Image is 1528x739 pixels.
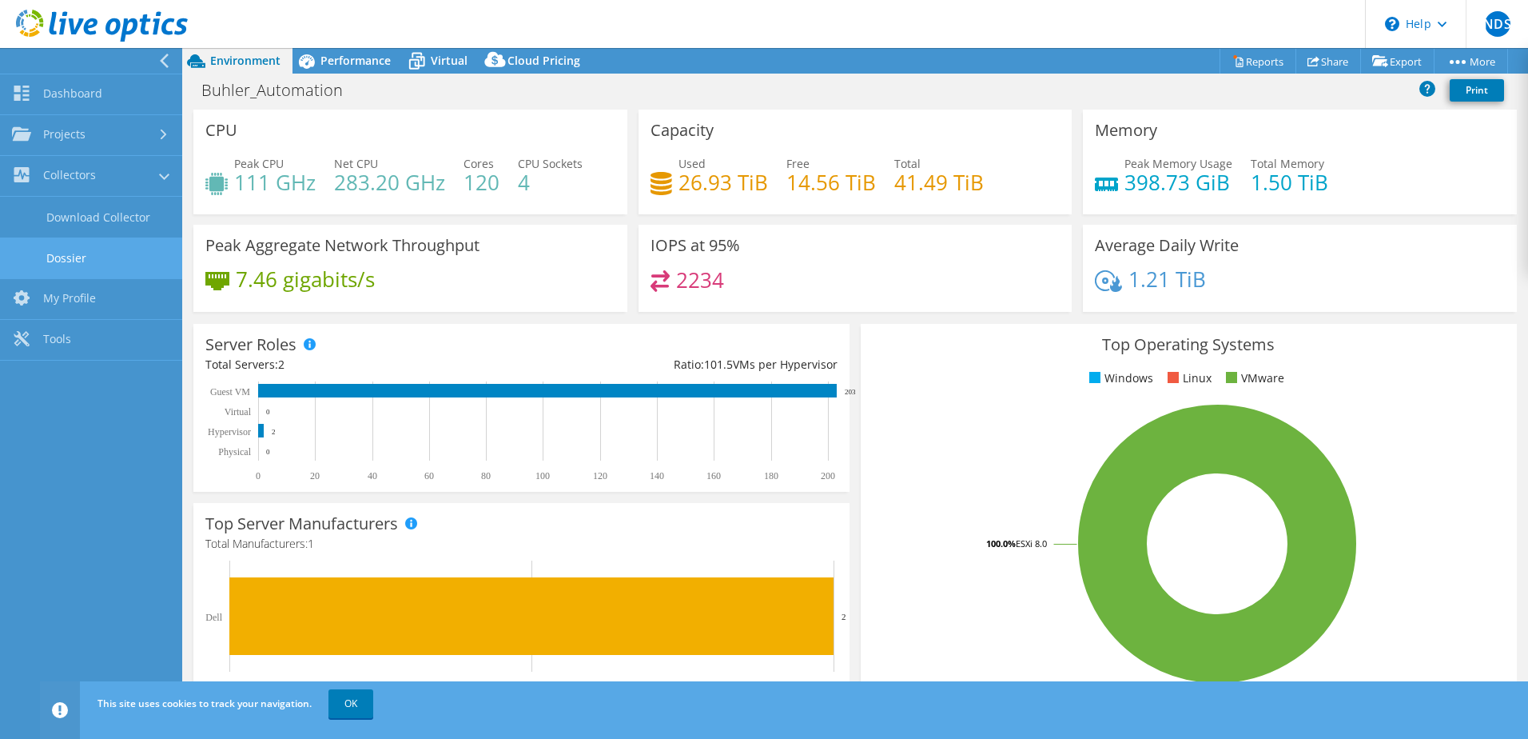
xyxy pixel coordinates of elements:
span: Total Memory [1251,156,1324,171]
h3: Capacity [651,122,714,139]
h4: 398.73 GiB [1124,174,1232,191]
text: Dell [205,612,222,623]
h4: 1.50 TiB [1251,174,1328,191]
span: Total [894,156,921,171]
span: 1 [308,536,314,551]
span: Cores [464,156,494,171]
h4: 1.21 TiB [1128,270,1206,288]
text: 20 [310,470,320,481]
span: Environment [210,53,281,68]
h3: IOPS at 95% [651,237,740,254]
text: Hypervisor [208,426,251,437]
text: 2 [842,612,846,621]
h4: 41.49 TiB [894,174,984,191]
text: 80 [481,470,491,481]
a: Share [1295,49,1361,74]
div: Total Servers: [205,356,521,373]
svg: \n [1385,17,1399,31]
h3: Server Roles [205,336,296,354]
text: 0 [266,448,270,456]
h4: 283.20 GHz [334,174,445,191]
span: Performance [320,53,391,68]
span: CPU Sockets [518,156,583,171]
text: 0 [256,470,261,481]
text: 200 [821,470,835,481]
h4: 120 [464,174,499,191]
text: 40 [368,470,377,481]
span: 2 [278,357,285,372]
span: Peak CPU [234,156,284,171]
h4: 4 [518,174,583,191]
span: Free [786,156,810,171]
span: NDS [1485,11,1510,37]
tspan: ESXi 8.0 [1016,537,1047,549]
a: OK [328,689,373,718]
a: More [1434,49,1508,74]
h3: Top Operating Systems [873,336,1505,354]
text: 203 [845,388,856,396]
h1: Buhler_Automation [194,82,368,99]
span: 101.5 [704,357,733,372]
text: 2 [272,428,276,436]
li: Windows [1085,369,1153,387]
span: This site uses cookies to track your navigation. [97,697,312,710]
text: 140 [650,470,664,481]
h3: Memory [1095,122,1157,139]
text: 0 [266,408,270,416]
h4: 26.93 TiB [678,174,768,191]
span: Peak Memory Usage [1124,156,1232,171]
text: 160 [706,470,721,481]
h4: Total Manufacturers: [205,535,838,553]
tspan: 100.0% [986,537,1016,549]
div: Ratio: VMs per Hypervisor [521,356,837,373]
text: 120 [593,470,607,481]
span: Used [678,156,706,171]
text: 100 [535,470,550,481]
text: 180 [764,470,778,481]
a: Export [1360,49,1434,74]
h3: Average Daily Write [1095,237,1239,254]
span: Virtual [431,53,468,68]
a: Reports [1220,49,1296,74]
span: Cloud Pricing [507,53,580,68]
text: Guest VM [210,386,250,397]
li: VMware [1222,369,1284,387]
h4: 111 GHz [234,174,316,191]
h3: CPU [205,122,237,139]
h4: 7.46 gigabits/s [236,270,375,288]
h3: Top Server Manufacturers [205,515,398,533]
text: Virtual [225,406,252,417]
h4: 2234 [676,271,724,289]
h4: 14.56 TiB [786,174,876,191]
text: Physical [218,446,251,457]
a: Print [1450,79,1504,102]
h3: Peak Aggregate Network Throughput [205,237,479,254]
text: 60 [424,470,434,481]
li: Linux [1164,369,1212,387]
span: Net CPU [334,156,378,171]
